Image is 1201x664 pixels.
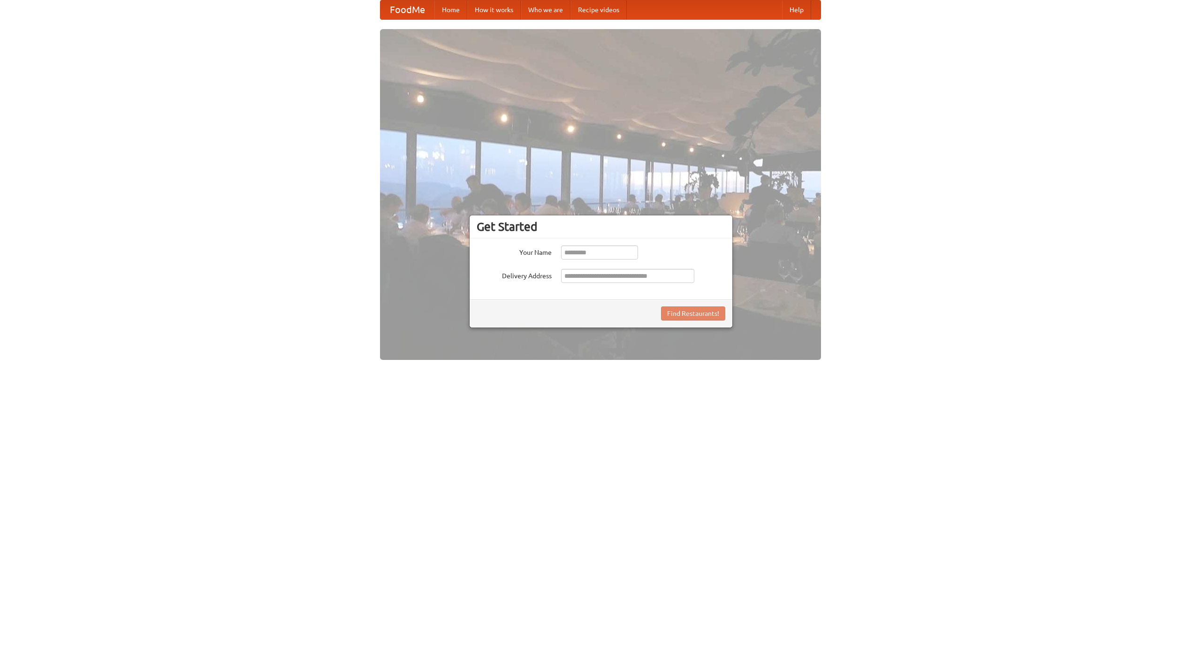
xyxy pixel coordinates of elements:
a: Help [782,0,811,19]
a: FoodMe [380,0,434,19]
a: Home [434,0,467,19]
a: Recipe videos [570,0,627,19]
a: How it works [467,0,521,19]
button: Find Restaurants! [661,306,725,321]
label: Delivery Address [477,269,552,281]
h3: Get Started [477,220,725,234]
label: Your Name [477,245,552,257]
a: Who we are [521,0,570,19]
